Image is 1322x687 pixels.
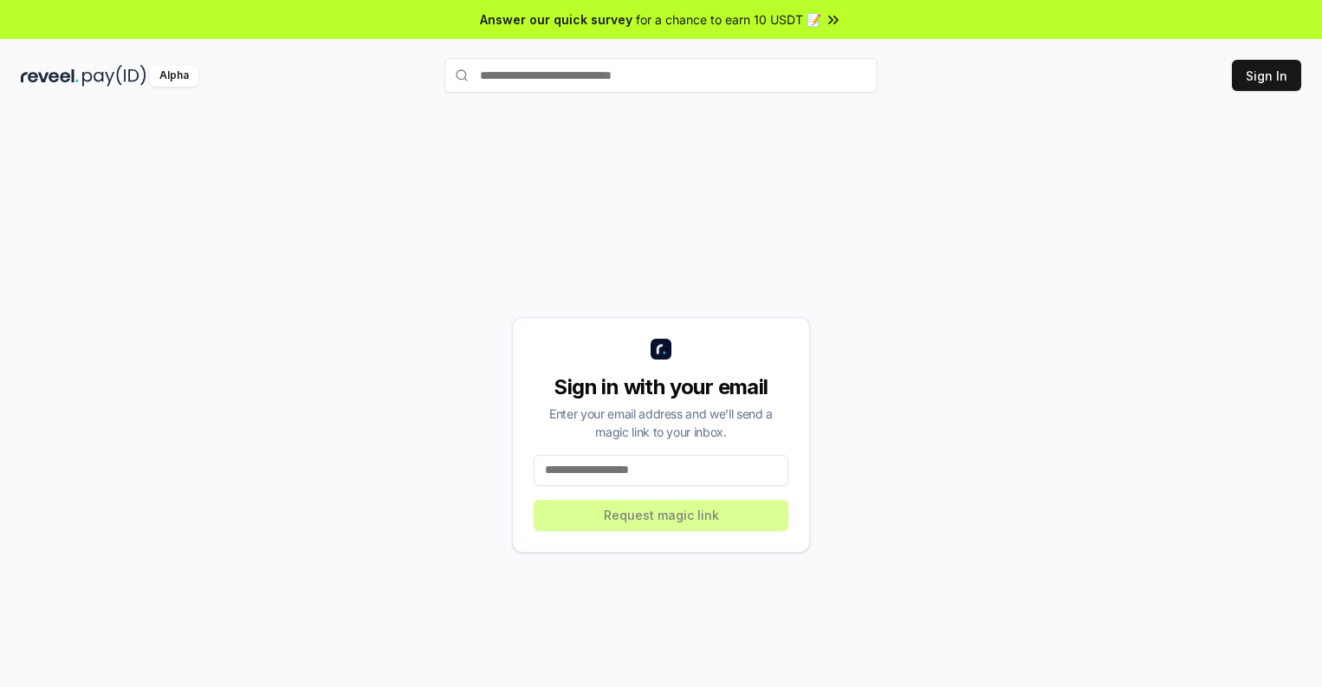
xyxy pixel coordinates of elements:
[21,65,79,87] img: reveel_dark
[82,65,146,87] img: pay_id
[480,10,632,29] span: Answer our quick survey
[534,373,788,401] div: Sign in with your email
[1232,60,1301,91] button: Sign In
[651,339,671,360] img: logo_small
[636,10,821,29] span: for a chance to earn 10 USDT 📝
[534,405,788,441] div: Enter your email address and we’ll send a magic link to your inbox.
[150,65,198,87] div: Alpha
